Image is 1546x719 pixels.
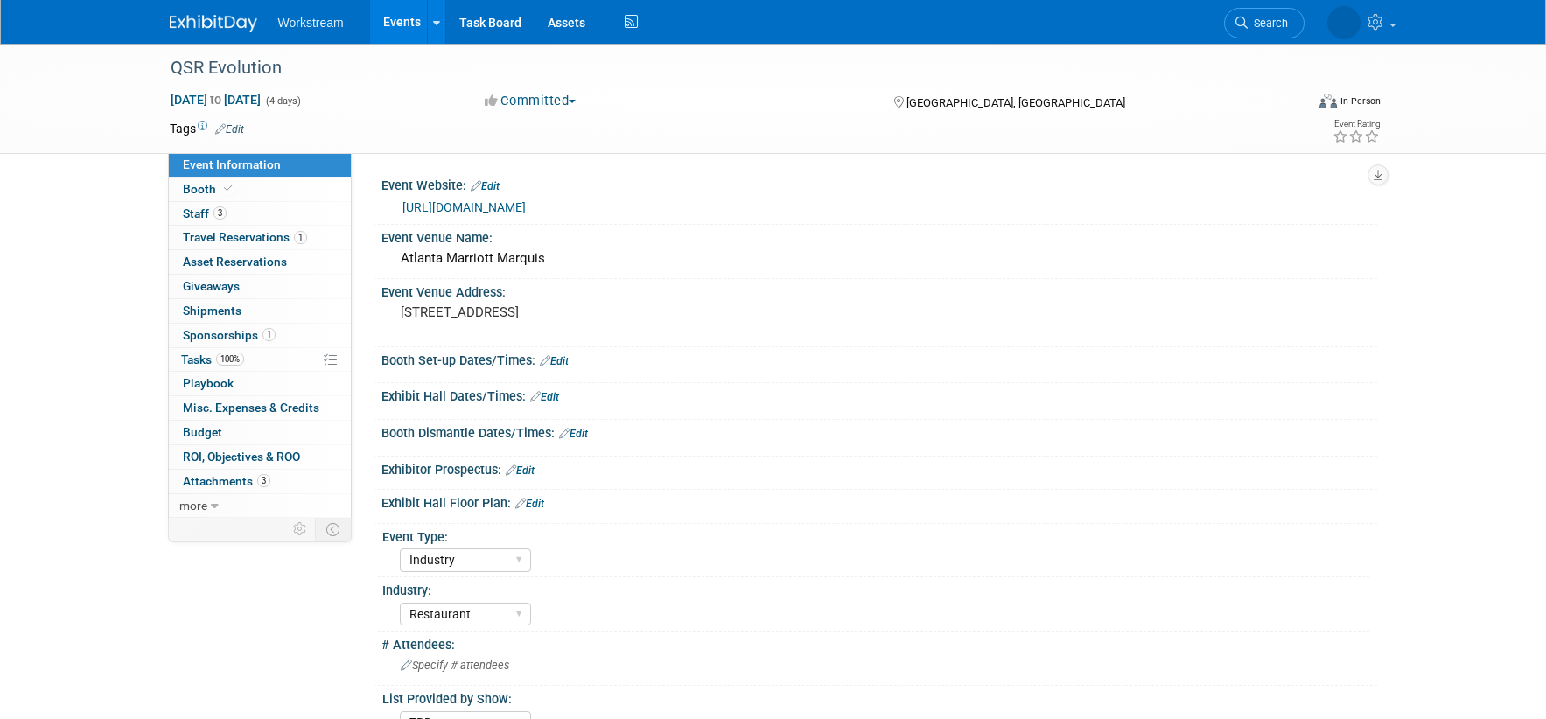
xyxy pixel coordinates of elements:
[515,498,544,510] a: Edit
[183,401,319,415] span: Misc. Expenses & Credits
[183,425,222,439] span: Budget
[183,182,236,196] span: Booth
[1201,91,1382,117] div: Event Format
[169,421,351,444] a: Budget
[401,659,509,672] span: Specify # attendees
[1248,17,1288,30] span: Search
[169,250,351,274] a: Asset Reservations
[1327,6,1361,39] img: Tatia Meghdadi
[381,632,1377,653] div: # Attendees:
[315,518,351,541] td: Toggle Event Tabs
[264,95,301,107] span: (4 days)
[401,304,777,320] pre: [STREET_ADDRESS]
[215,123,244,136] a: Edit
[169,324,351,347] a: Sponsorships1
[471,180,500,192] a: Edit
[294,231,307,244] span: 1
[262,328,276,341] span: 1
[183,206,227,220] span: Staff
[382,524,1369,546] div: Event Type:
[183,474,270,488] span: Attachments
[530,391,559,403] a: Edit
[169,202,351,226] a: Staff3
[906,96,1125,109] span: [GEOGRAPHIC_DATA], [GEOGRAPHIC_DATA]
[183,328,276,342] span: Sponsorships
[381,420,1377,443] div: Booth Dismantle Dates/Times:
[207,93,224,107] span: to
[1319,94,1337,108] img: Format-Inperson.png
[183,450,300,464] span: ROI, Objectives & ROO
[170,120,244,137] td: Tags
[169,445,351,469] a: ROI, Objectives & ROO
[183,376,234,390] span: Playbook
[183,304,241,318] span: Shipments
[169,470,351,493] a: Attachments3
[164,52,1278,84] div: QSR Evolution
[559,428,588,440] a: Edit
[278,16,344,30] span: Workstream
[169,494,351,518] a: more
[169,299,351,323] a: Shipments
[381,225,1377,247] div: Event Venue Name:
[381,347,1377,370] div: Booth Set-up Dates/Times:
[381,490,1377,513] div: Exhibit Hall Floor Plan:
[381,457,1377,479] div: Exhibitor Prospectus:
[382,686,1369,708] div: List Provided by Show:
[169,226,351,249] a: Travel Reservations1
[224,184,233,193] i: Booth reservation complete
[169,348,351,372] a: Tasks100%
[1224,8,1305,38] a: Search
[381,172,1377,195] div: Event Website:
[183,230,307,244] span: Travel Reservations
[169,372,351,395] a: Playbook
[183,255,287,269] span: Asset Reservations
[479,92,583,110] button: Committed
[257,474,270,487] span: 3
[540,355,569,367] a: Edit
[402,200,526,214] a: [URL][DOMAIN_NAME]
[170,15,257,32] img: ExhibitDay
[169,275,351,298] a: Giveaways
[169,396,351,420] a: Misc. Expenses & Credits
[1340,94,1381,108] div: In-Person
[179,499,207,513] span: more
[381,383,1377,406] div: Exhibit Hall Dates/Times:
[395,245,1364,272] div: Atlanta Marriott Marquis
[506,464,535,477] a: Edit
[285,518,316,541] td: Personalize Event Tab Strip
[169,178,351,201] a: Booth
[183,157,281,171] span: Event Information
[169,153,351,177] a: Event Information
[181,353,244,366] span: Tasks
[382,577,1369,599] div: Industry:
[183,279,240,293] span: Giveaways
[216,353,244,366] span: 100%
[213,206,227,220] span: 3
[170,92,262,108] span: [DATE] [DATE]
[1333,120,1380,129] div: Event Rating
[381,279,1377,301] div: Event Venue Address:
